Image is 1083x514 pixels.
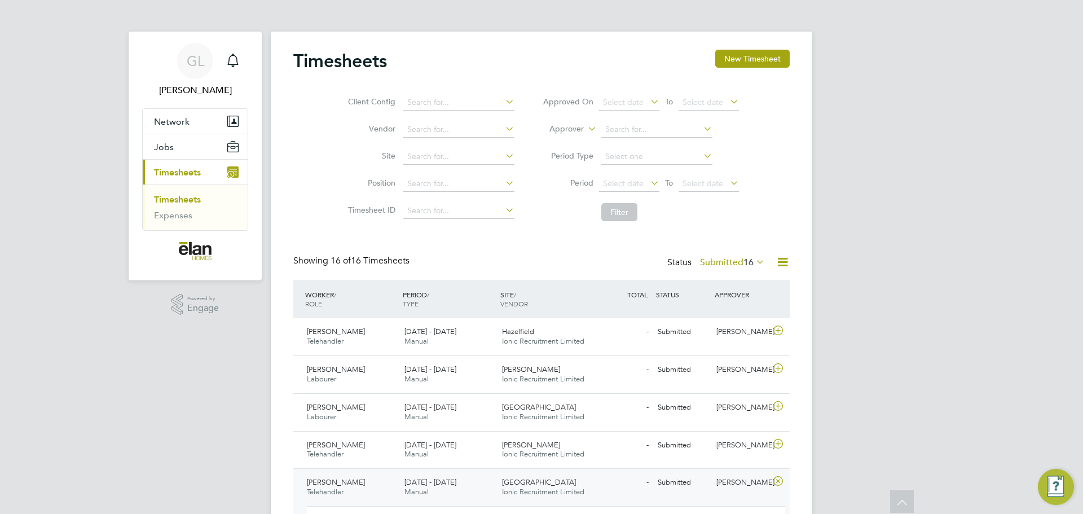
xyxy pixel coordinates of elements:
span: Telehandler [307,449,344,459]
a: Expenses [154,210,192,221]
label: Vendor [345,124,395,134]
span: Ionic Recruitment Limited [502,336,584,346]
label: Submitted [700,257,765,268]
span: Telehandler [307,336,344,346]
span: Engage [187,304,219,313]
span: [PERSON_NAME] [502,364,560,374]
span: [PERSON_NAME] [307,364,365,374]
span: Ionic Recruitment Limited [502,487,584,497]
span: [GEOGRAPHIC_DATA] [502,477,576,487]
div: Showing [293,255,412,267]
label: Timesheet ID [345,205,395,215]
div: Status [667,255,767,271]
input: Search for... [403,203,514,219]
span: 16 [743,257,754,268]
span: To [662,94,676,109]
div: [PERSON_NAME] [712,323,771,341]
label: Period [543,178,593,188]
div: [PERSON_NAME] [712,436,771,455]
span: Select date [603,178,644,188]
button: Timesheets [143,160,248,184]
nav: Main navigation [129,32,262,280]
span: [DATE] - [DATE] [404,364,456,374]
span: Jobs [154,142,174,152]
input: Search for... [403,95,514,111]
h2: Timesheets [293,50,387,72]
div: Timesheets [143,184,248,230]
div: Submitted [653,473,712,492]
div: APPROVER [712,284,771,305]
div: - [595,323,653,341]
span: [GEOGRAPHIC_DATA] [502,402,576,412]
div: [PERSON_NAME] [712,361,771,379]
div: - [595,436,653,455]
div: Submitted [653,361,712,379]
input: Search for... [403,149,514,165]
span: VENDOR [500,299,528,308]
button: Engage Resource Center [1038,469,1074,505]
span: [DATE] - [DATE] [404,402,456,412]
span: Gethin Lloyd [142,84,248,97]
div: WORKER [302,284,400,314]
span: To [662,175,676,190]
img: elan-homes-logo-retina.png [179,242,212,260]
div: Submitted [653,323,712,341]
span: / [514,290,516,299]
div: PERIOD [400,284,498,314]
span: Powered by [187,294,219,304]
label: Approved On [543,96,593,107]
div: SITE [498,284,595,314]
span: Manual [404,412,429,421]
span: Manual [404,374,429,384]
span: GL [187,54,204,68]
label: Period Type [543,151,593,161]
div: - [595,361,653,379]
span: Manual [404,449,429,459]
label: Site [345,151,395,161]
span: Ionic Recruitment Limited [502,412,584,421]
a: GL[PERSON_NAME] [142,43,248,97]
div: [PERSON_NAME] [712,398,771,417]
span: 16 of [331,255,351,266]
span: / [427,290,429,299]
span: [PERSON_NAME] [502,440,560,450]
span: [PERSON_NAME] [307,402,365,412]
div: Submitted [653,398,712,417]
span: [DATE] - [DATE] [404,440,456,450]
button: New Timesheet [715,50,790,68]
span: Hazelfield [502,327,534,336]
div: [PERSON_NAME] [712,473,771,492]
span: ROLE [305,299,322,308]
span: Ionic Recruitment Limited [502,374,584,384]
button: Jobs [143,134,248,159]
span: TYPE [403,299,419,308]
span: [PERSON_NAME] [307,327,365,336]
span: Select date [683,178,723,188]
span: [DATE] - [DATE] [404,327,456,336]
input: Search for... [601,122,712,138]
a: Timesheets [154,194,201,205]
input: Search for... [403,122,514,138]
a: Powered byEngage [171,294,219,315]
span: TOTAL [627,290,648,299]
span: Manual [404,336,429,346]
div: - [595,473,653,492]
span: Labourer [307,412,336,421]
label: Position [345,178,395,188]
span: Select date [683,97,723,107]
span: Ionic Recruitment Limited [502,449,584,459]
span: Network [154,116,190,127]
span: Timesheets [154,167,201,178]
span: / [334,290,336,299]
div: - [595,398,653,417]
input: Search for... [403,176,514,192]
span: Labourer [307,374,336,384]
span: [PERSON_NAME] [307,477,365,487]
span: Manual [404,487,429,497]
label: Client Config [345,96,395,107]
button: Filter [601,203,637,221]
label: Approver [533,124,584,135]
div: Submitted [653,436,712,455]
span: 16 Timesheets [331,255,410,266]
span: [PERSON_NAME] [307,440,365,450]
